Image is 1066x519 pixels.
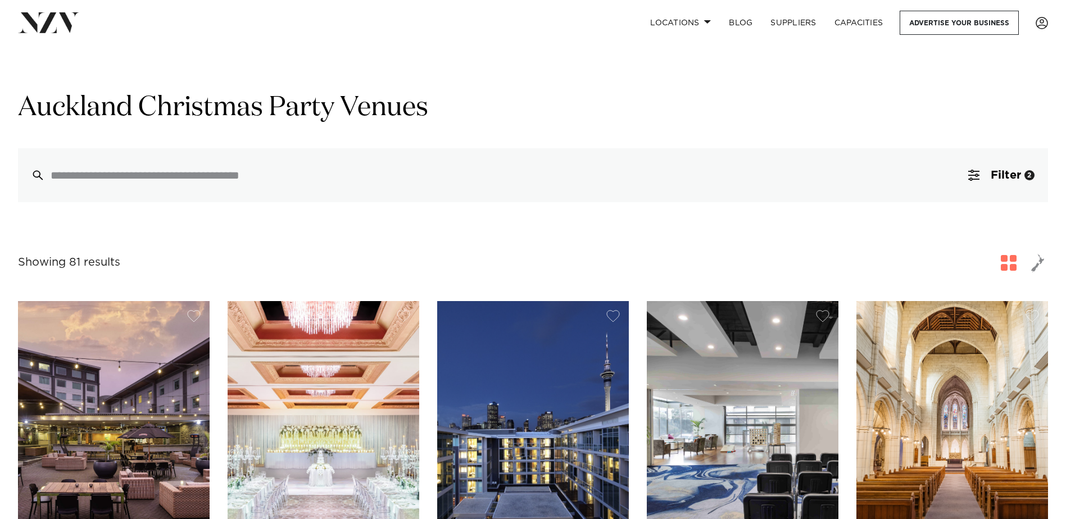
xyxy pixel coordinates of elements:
button: Filter2 [955,148,1048,202]
span: Filter [991,170,1021,181]
a: BLOG [720,11,761,35]
a: SUPPLIERS [761,11,825,35]
div: 2 [1024,170,1035,180]
a: Capacities [825,11,892,35]
div: Showing 81 results [18,254,120,271]
a: Advertise your business [900,11,1019,35]
a: Locations [641,11,720,35]
img: nzv-logo.png [18,12,79,33]
h1: Auckland Christmas Party Venues [18,90,1048,126]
